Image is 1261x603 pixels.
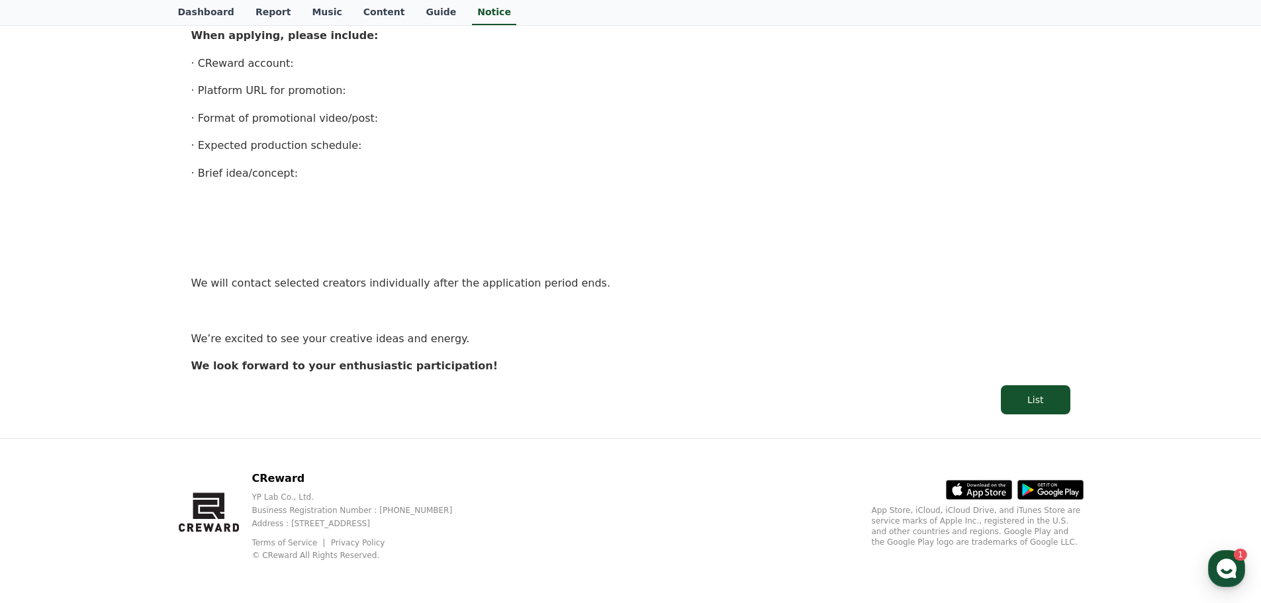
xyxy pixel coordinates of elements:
strong: When applying, please include: [191,29,379,42]
strong: We look forward to your enthusiastic participation! [191,359,498,372]
span: Settings [196,440,228,450]
span: 1 [134,419,139,430]
p: YP Lab Co., Ltd. [252,492,473,502]
span: Messages [110,440,149,451]
p: · Platform URL for promotion: [191,82,1070,99]
p: Address : [STREET_ADDRESS] [252,518,473,529]
p: We will contact selected creators individually after the application period ends. [191,275,1070,292]
p: · Expected production schedule: [191,137,1070,154]
a: Settings [171,420,254,453]
span: Home [34,440,57,450]
button: List [1001,385,1070,414]
a: Privacy Policy [331,538,385,547]
p: · Format of promotional video/post: [191,110,1070,127]
p: CReward [252,471,473,487]
p: © CReward All Rights Reserved. [252,550,473,561]
a: 1Messages [87,420,171,453]
a: Terms of Service [252,538,327,547]
p: · Brief idea/concept: [191,165,1070,182]
a: List [191,385,1070,414]
p: We’re excited to see your creative ideas and energy. [191,330,1070,348]
p: · CReward account: [191,55,1070,72]
div: List [1027,393,1043,406]
a: Home [4,420,87,453]
p: App Store, iCloud, iCloud Drive, and iTunes Store are service marks of Apple Inc., registered in ... [872,505,1084,547]
p: Business Registration Number : [PHONE_NUMBER] [252,505,473,516]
